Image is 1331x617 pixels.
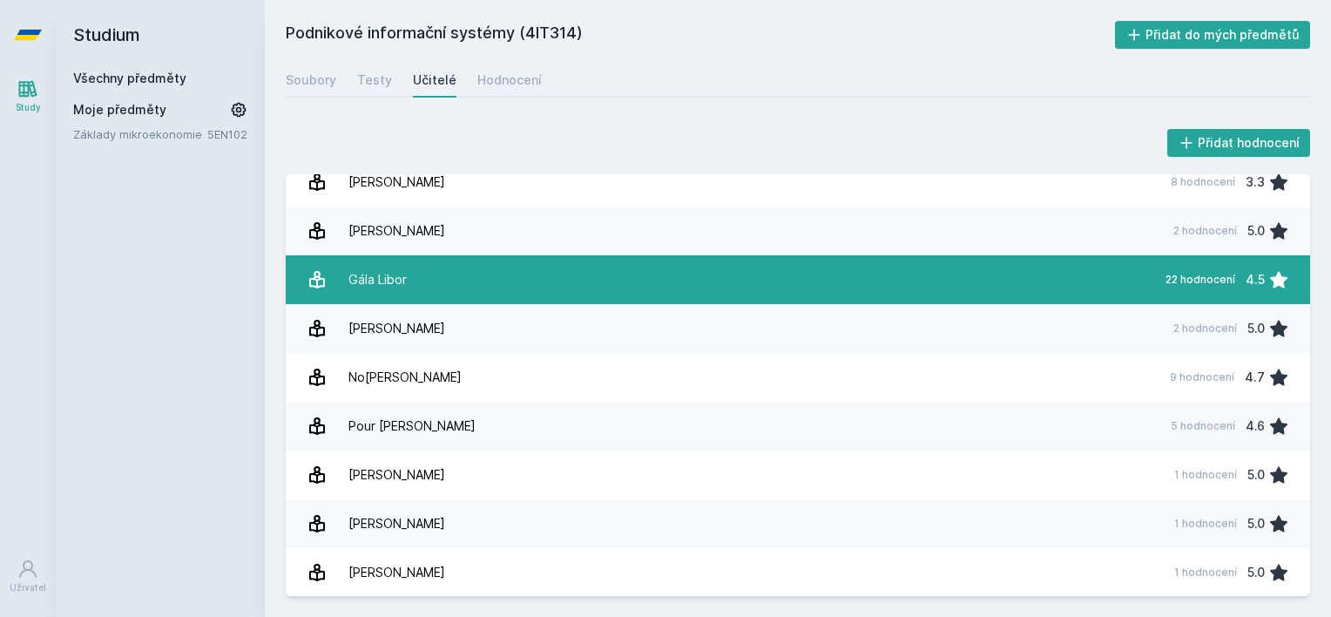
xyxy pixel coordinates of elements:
[16,101,41,114] div: Study
[207,127,247,141] a: 5EN102
[348,506,445,541] div: [PERSON_NAME]
[286,402,1310,451] a: Pour [PERSON_NAME] 5 hodnocení 4.6
[286,353,1310,402] a: No[PERSON_NAME] 9 hodnocení 4.7
[286,21,1115,49] h2: Podnikové informační systémy (4IT314)
[1173,322,1237,336] div: 2 hodnocení
[1171,419,1235,433] div: 5 hodnocení
[286,548,1310,597] a: [PERSON_NAME] 1 hodnocení 5.0
[1115,21,1311,49] button: Přidat do mých předmětů
[477,63,542,98] a: Hodnocení
[477,71,542,89] div: Hodnocení
[1246,262,1265,297] div: 4.5
[3,70,52,123] a: Study
[348,262,407,297] div: Gála Libor
[1167,129,1311,157] button: Přidat hodnocení
[286,304,1310,353] a: [PERSON_NAME] 2 hodnocení 5.0
[1174,468,1237,482] div: 1 hodnocení
[348,555,445,590] div: [PERSON_NAME]
[73,125,207,143] a: Základy mikroekonomie
[357,63,392,98] a: Testy
[1174,566,1237,580] div: 1 hodnocení
[413,71,456,89] div: Učitelé
[1247,214,1265,248] div: 5.0
[1247,506,1265,541] div: 5.0
[73,101,166,119] span: Moje předměty
[1174,517,1237,531] div: 1 hodnocení
[1171,175,1235,189] div: 8 hodnocení
[1246,409,1265,444] div: 4.6
[1170,370,1234,384] div: 9 hodnocení
[73,71,186,85] a: Všechny předměty
[286,255,1310,304] a: Gála Libor 22 hodnocení 4.5
[357,71,392,89] div: Testy
[348,311,445,346] div: [PERSON_NAME]
[348,165,445,200] div: [PERSON_NAME]
[1247,555,1265,590] div: 5.0
[348,409,476,444] div: Pour [PERSON_NAME]
[1247,458,1265,492] div: 5.0
[286,71,336,89] div: Soubory
[1246,165,1265,200] div: 3.3
[1247,311,1265,346] div: 5.0
[1173,224,1237,238] div: 2 hodnocení
[286,451,1310,499] a: [PERSON_NAME] 1 hodnocení 5.0
[286,63,336,98] a: Soubory
[286,207,1310,255] a: [PERSON_NAME] 2 hodnocení 5.0
[348,360,462,395] div: No[PERSON_NAME]
[1165,273,1235,287] div: 22 hodnocení
[413,63,456,98] a: Učitelé
[3,550,52,603] a: Uživatel
[286,158,1310,207] a: [PERSON_NAME] 8 hodnocení 3.3
[348,214,445,248] div: [PERSON_NAME]
[1245,360,1265,395] div: 4.7
[348,458,445,492] div: [PERSON_NAME]
[10,581,46,594] div: Uživatel
[286,499,1310,548] a: [PERSON_NAME] 1 hodnocení 5.0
